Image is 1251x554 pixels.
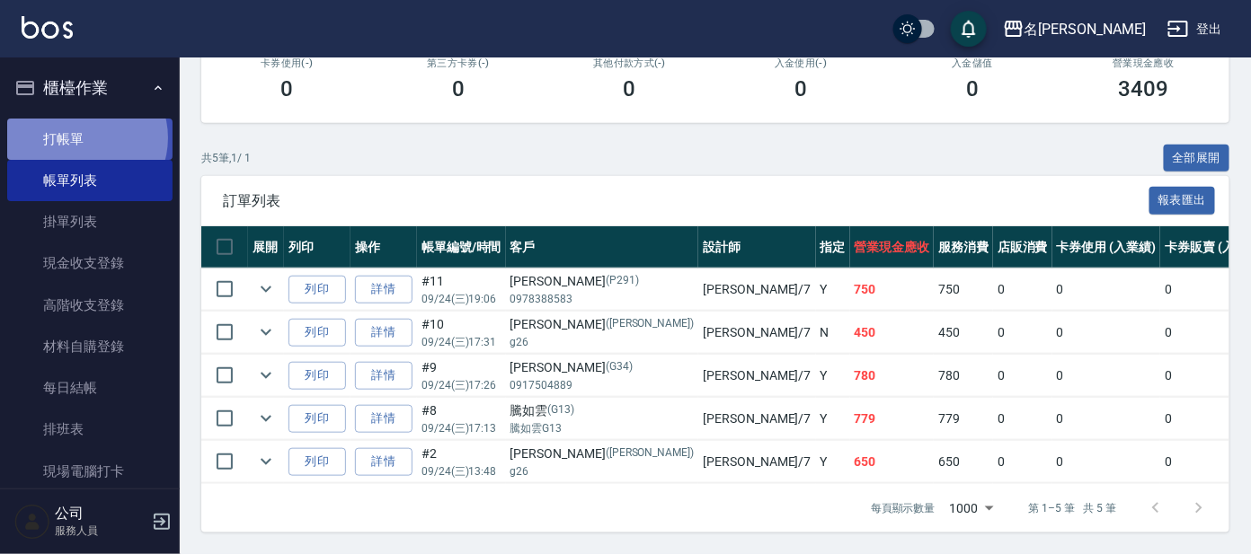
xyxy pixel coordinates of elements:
[850,441,935,483] td: 650
[1164,145,1230,172] button: 全部展開
[993,226,1052,268] th: 店販消費
[548,401,575,420] p: (G13)
[7,242,173,284] a: 現金收支登錄
[993,312,1052,354] td: 0
[1052,398,1161,440] td: 0
[417,355,506,397] td: #9
[1052,441,1161,483] td: 0
[943,484,1000,532] div: 1000
[510,291,695,307] p: 0978388583
[934,441,993,483] td: 650
[288,276,346,303] button: 列印
[1149,191,1216,208] a: 報表匯出
[606,272,639,291] p: (P291)
[510,401,695,420] div: 騰如雲
[510,315,695,334] div: [PERSON_NAME]
[417,441,506,483] td: #2
[253,448,279,475] button: expand row
[993,268,1052,311] td: 0
[55,505,146,523] h5: 公司
[510,420,695,436] p: 騰如雲G13
[288,362,346,390] button: 列印
[1052,355,1161,397] td: 0
[253,276,279,303] button: expand row
[288,319,346,347] button: 列印
[355,276,413,303] a: 詳情
[606,444,694,463] p: ([PERSON_NAME])
[223,57,351,69] h2: 卡券使用(-)
[850,312,935,354] td: 450
[794,76,807,101] h3: 0
[698,355,815,397] td: [PERSON_NAME] /7
[421,291,501,307] p: 09/24 (三) 19:06
[737,57,865,69] h2: 入金使用(-)
[934,398,993,440] td: 779
[816,312,850,354] td: N
[288,405,346,433] button: 列印
[698,312,815,354] td: [PERSON_NAME] /7
[417,268,506,311] td: #11
[510,334,695,350] p: g26
[55,523,146,539] p: 服務人員
[993,398,1052,440] td: 0
[698,398,815,440] td: [PERSON_NAME] /7
[248,226,284,268] th: 展開
[1025,18,1146,40] div: 名[PERSON_NAME]
[816,398,850,440] td: Y
[253,405,279,432] button: expand row
[606,358,633,377] p: (G34)
[417,312,506,354] td: #10
[417,398,506,440] td: #8
[7,65,173,111] button: 櫃檯作業
[7,367,173,409] a: 每日結帳
[934,355,993,397] td: 780
[909,57,1037,69] h2: 入金儲值
[1119,76,1169,101] h3: 3409
[510,272,695,291] div: [PERSON_NAME]
[1029,500,1116,516] p: 第 1–5 筆 共 5 筆
[816,226,850,268] th: 指定
[850,268,935,311] td: 750
[510,444,695,463] div: [PERSON_NAME]
[993,355,1052,397] td: 0
[14,504,50,540] img: Person
[395,57,523,69] h2: 第三方卡券(-)
[201,150,251,166] p: 共 5 筆, 1 / 1
[7,451,173,492] a: 現場電腦打卡
[355,448,413,476] a: 詳情
[7,201,173,242] a: 掛單列表
[624,76,636,101] h3: 0
[284,226,350,268] th: 列印
[850,226,935,268] th: 營業現金應收
[966,76,979,101] h3: 0
[421,377,501,393] p: 09/24 (三) 17:26
[934,312,993,354] td: 450
[934,268,993,311] td: 750
[7,326,173,367] a: 材料自購登錄
[1052,226,1161,268] th: 卡券使用 (入業績)
[288,448,346,476] button: 列印
[951,11,987,47] button: save
[510,358,695,377] div: [PERSON_NAME]
[816,355,850,397] td: Y
[280,76,293,101] h3: 0
[1079,57,1208,69] h2: 營業現金應收
[7,285,173,326] a: 高階收支登錄
[606,315,694,334] p: ([PERSON_NAME])
[421,420,501,436] p: 09/24 (三) 17:13
[816,441,850,483] td: Y
[7,409,173,450] a: 排班表
[993,441,1052,483] td: 0
[816,268,850,311] td: Y
[7,119,173,160] a: 打帳單
[355,362,413,390] a: 詳情
[452,76,465,101] h3: 0
[7,160,173,201] a: 帳單列表
[506,226,699,268] th: 客戶
[871,500,936,516] p: 每頁顯示數量
[850,355,935,397] td: 780
[1052,268,1161,311] td: 0
[355,319,413,347] a: 詳情
[996,11,1153,48] button: 名[PERSON_NAME]
[934,226,993,268] th: 服務消費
